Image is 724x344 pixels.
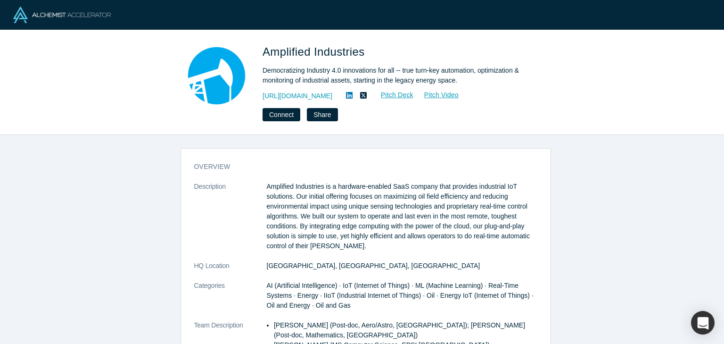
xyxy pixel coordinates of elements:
[370,90,414,101] a: Pitch Deck
[183,43,249,109] img: Amplified Industries's Logo
[414,90,459,101] a: Pitch Video
[13,7,111,23] img: Alchemist Logo
[194,182,267,261] dt: Description
[307,108,337,121] button: Share
[263,108,300,121] button: Connect
[267,182,537,251] p: Amplified Industries is a hardware-enabled SaaS company that provides industrial IoT solutions. O...
[263,45,368,58] span: Amplified Industries
[194,261,267,281] dt: HQ Location
[267,282,534,309] span: AI (Artificial Intelligence) · IoT (Internet of Things) · ML (Machine Learning) · Real-Time Syste...
[194,281,267,320] dt: Categories
[263,66,527,85] div: Democratizing Industry 4.0 innovations for all -- true turn-key automation, optimization & monito...
[194,162,524,172] h3: overview
[274,320,537,340] li: [PERSON_NAME] (Post-doc, Aero/Astro, [GEOGRAPHIC_DATA]); [PERSON_NAME] (Post-doc, Mathematics, [G...
[263,91,332,101] a: [URL][DOMAIN_NAME]
[267,261,537,271] dd: [GEOGRAPHIC_DATA], [GEOGRAPHIC_DATA], [GEOGRAPHIC_DATA]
